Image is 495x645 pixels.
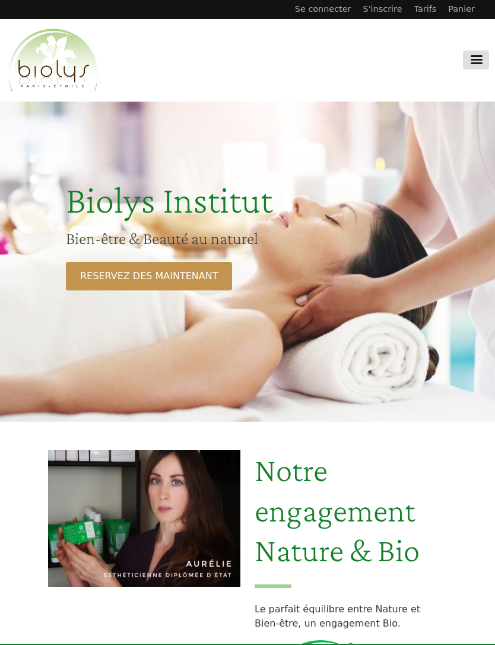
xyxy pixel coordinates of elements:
span: Biolys Institut [66,179,272,221]
p: Le parfait équilibre entre Nature et Bien-être, un engagement Bio. [255,602,447,631]
a: RESERVEZ DES MAINTENANT [66,262,232,290]
h2: Bien-être & Beauté au naturel [66,228,296,248]
img: Aurelie Biolys [48,450,240,586]
h2: Notre engagement Nature & Bio [255,450,447,588]
img: Accueil [6,27,101,94]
